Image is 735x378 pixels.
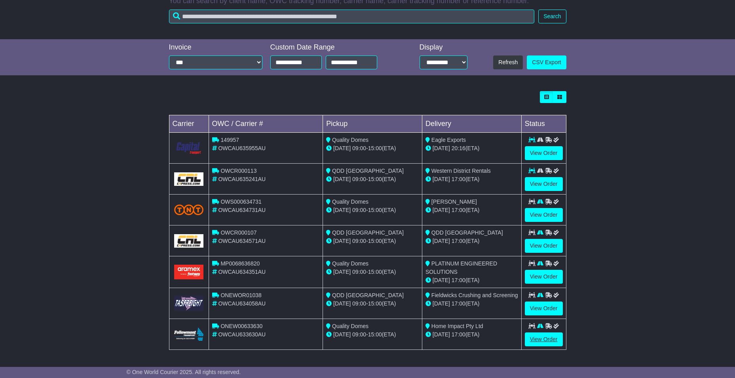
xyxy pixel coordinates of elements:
[332,168,404,174] span: QDD [GEOGRAPHIC_DATA]
[452,207,465,213] span: 17:00
[431,292,518,298] span: Fieldwicks Crushing and Screening
[218,300,266,307] span: OWCAU634058AU
[525,146,563,160] a: View Order
[452,145,465,151] span: 20:16
[333,145,351,151] span: [DATE]
[333,176,351,182] span: [DATE]
[433,277,450,283] span: [DATE]
[352,207,366,213] span: 09:00
[525,208,563,222] a: View Order
[368,331,382,338] span: 15:00
[368,269,382,275] span: 15:00
[169,43,262,52] div: Invoice
[368,176,382,182] span: 15:00
[525,302,563,315] a: View Order
[332,199,368,205] span: Quality Domes
[521,115,566,133] td: Status
[333,331,351,338] span: [DATE]
[431,168,491,174] span: Western District Rentals
[433,207,450,213] span: [DATE]
[433,300,450,307] span: [DATE]
[270,43,397,52] div: Custom Date Range
[220,229,256,236] span: OWCR000107
[220,137,239,143] span: 149957
[220,199,262,205] span: OWS000634731
[174,234,204,248] img: GetCarrierServiceLogo
[326,175,419,183] div: - (ETA)
[352,176,366,182] span: 09:00
[352,238,366,244] span: 09:00
[433,145,450,151] span: [DATE]
[368,238,382,244] span: 15:00
[452,176,465,182] span: 17:00
[220,323,262,329] span: ONEW00633630
[218,207,266,213] span: OWCAU634731AU
[425,175,518,183] div: (ETA)
[174,328,204,341] img: Followmont_Transport.png
[433,176,450,182] span: [DATE]
[332,323,368,329] span: Quality Domes
[425,300,518,308] div: (ETA)
[323,115,422,133] td: Pickup
[218,269,266,275] span: OWCAU634351AU
[326,330,419,339] div: - (ETA)
[425,260,497,275] span: PLATINUM ENGINEERED SOLUTIONS
[174,141,204,156] img: CapitalTransport.png
[332,137,368,143] span: Quality Domes
[352,145,366,151] span: 09:00
[218,176,266,182] span: OWCAU635241AU
[352,300,366,307] span: 09:00
[326,237,419,245] div: - (ETA)
[452,277,465,283] span: 17:00
[174,204,204,215] img: TNT_Domestic.png
[332,260,368,267] span: Quality Domes
[425,206,518,214] div: (ETA)
[538,10,566,23] button: Search
[525,332,563,346] a: View Order
[525,270,563,284] a: View Order
[127,369,241,375] span: © One World Courier 2025. All rights reserved.
[333,207,351,213] span: [DATE]
[174,265,204,279] img: Aramex.png
[452,238,465,244] span: 17:00
[493,55,523,69] button: Refresh
[209,115,323,133] td: OWC / Carrier #
[332,292,404,298] span: QDD [GEOGRAPHIC_DATA]
[425,276,518,284] div: (ETA)
[431,323,483,329] span: Home Impact Pty Ltd
[218,331,266,338] span: OWCAU633630AU
[425,330,518,339] div: (ETA)
[452,331,465,338] span: 17:00
[422,115,521,133] td: Delivery
[431,199,477,205] span: [PERSON_NAME]
[368,145,382,151] span: 15:00
[220,292,261,298] span: ONEWOR01038
[332,229,404,236] span: QDD [GEOGRAPHIC_DATA]
[218,145,266,151] span: OWCAU635955AU
[326,300,419,308] div: - (ETA)
[452,300,465,307] span: 17:00
[174,172,204,186] img: GetCarrierServiceLogo
[220,168,256,174] span: OWCR000113
[326,144,419,153] div: - (ETA)
[220,260,260,267] span: MP0068636820
[525,177,563,191] a: View Order
[352,269,366,275] span: 09:00
[333,238,351,244] span: [DATE]
[431,137,466,143] span: Eagle Exports
[352,331,366,338] span: 09:00
[368,300,382,307] span: 15:00
[326,206,419,214] div: - (ETA)
[525,239,563,253] a: View Order
[333,269,351,275] span: [DATE]
[368,207,382,213] span: 15:00
[218,238,266,244] span: OWCAU634571AU
[420,43,467,52] div: Display
[169,115,209,133] td: Carrier
[326,268,419,276] div: - (ETA)
[174,296,204,311] img: GetCarrierServiceLogo
[333,300,351,307] span: [DATE]
[425,237,518,245] div: (ETA)
[433,238,450,244] span: [DATE]
[431,229,503,236] span: QDD [GEOGRAPHIC_DATA]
